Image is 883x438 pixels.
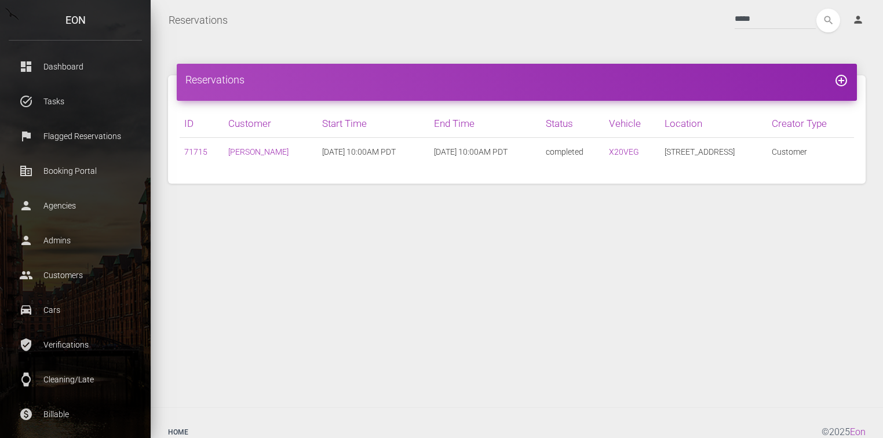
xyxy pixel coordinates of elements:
[180,110,224,138] th: ID
[17,406,133,423] p: Billable
[17,267,133,284] p: Customers
[9,261,142,290] a: people Customers
[9,156,142,185] a: corporate_fare Booking Portal
[17,371,133,388] p: Cleaning/Late
[834,74,848,86] a: add_circle_outline
[17,301,133,319] p: Cars
[318,110,429,138] th: Start Time
[17,58,133,75] p: Dashboard
[185,72,848,87] h4: Reservations
[228,147,289,156] a: [PERSON_NAME]
[318,138,429,166] td: [DATE] 10:00AM PDT
[9,122,142,151] a: flag Flagged Reservations
[604,110,660,138] th: Vehicle
[660,110,767,138] th: Location
[844,9,874,32] a: person
[17,197,133,214] p: Agencies
[169,6,228,35] a: Reservations
[660,138,767,166] td: [STREET_ADDRESS]
[541,138,604,166] td: completed
[9,365,142,394] a: watch Cleaning/Late
[429,110,541,138] th: End Time
[429,138,541,166] td: [DATE] 10:00AM PDT
[9,295,142,324] a: drive_eta Cars
[834,74,848,87] i: add_circle_outline
[17,232,133,249] p: Admins
[850,426,866,437] a: Eon
[541,110,604,138] th: Status
[9,87,142,116] a: task_alt Tasks
[224,110,318,138] th: Customer
[17,127,133,145] p: Flagged Reservations
[17,336,133,353] p: Verifications
[609,147,639,156] a: X20VEG
[17,93,133,110] p: Tasks
[767,138,854,166] td: Customer
[9,191,142,220] a: person Agencies
[9,226,142,255] a: person Admins
[17,162,133,180] p: Booking Portal
[852,14,864,25] i: person
[767,110,854,138] th: Creator Type
[9,52,142,81] a: dashboard Dashboard
[9,330,142,359] a: verified_user Verifications
[9,400,142,429] a: paid Billable
[184,147,207,156] a: 71715
[816,9,840,32] button: search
